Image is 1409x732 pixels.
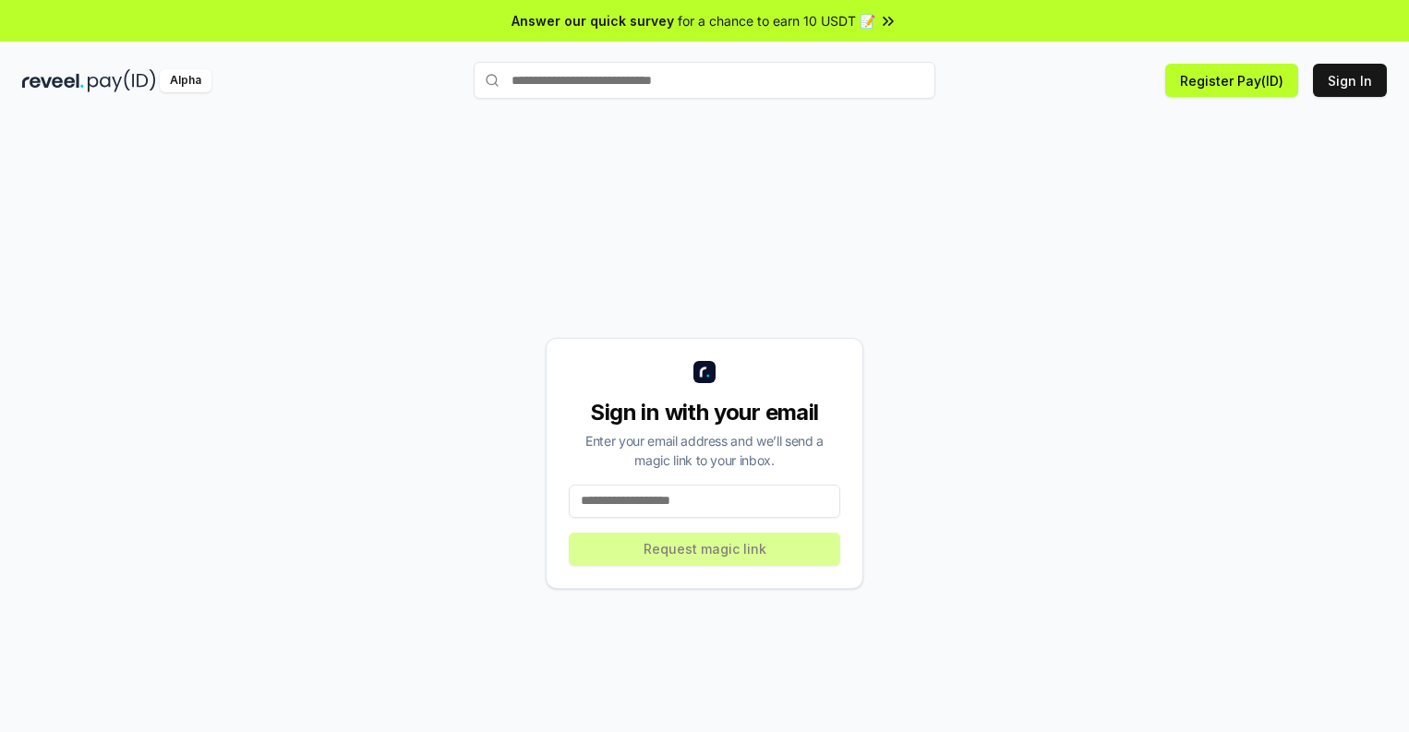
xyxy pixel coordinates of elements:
img: reveel_dark [22,69,84,92]
button: Sign In [1313,64,1387,97]
img: pay_id [88,69,156,92]
span: for a chance to earn 10 USDT 📝 [678,11,875,30]
img: logo_small [693,361,716,383]
div: Alpha [160,69,211,92]
span: Answer our quick survey [512,11,674,30]
button: Register Pay(ID) [1165,64,1298,97]
div: Enter your email address and we’ll send a magic link to your inbox. [569,431,840,470]
div: Sign in with your email [569,398,840,427]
